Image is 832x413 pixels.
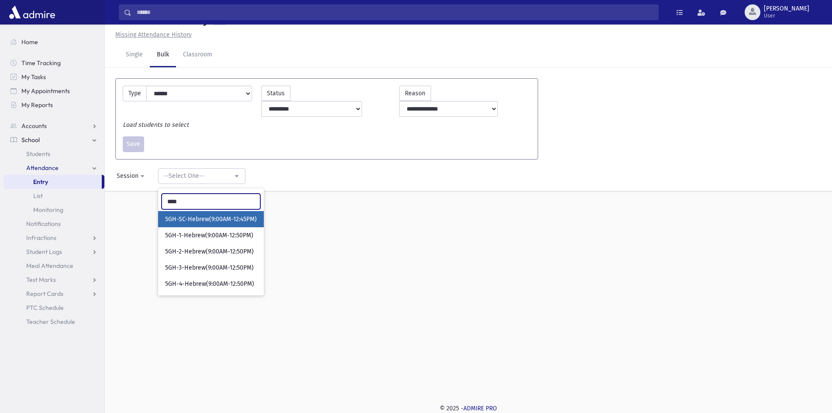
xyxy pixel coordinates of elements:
[21,122,47,130] span: Accounts
[21,136,40,144] span: School
[3,231,104,245] a: Infractions
[26,304,64,312] span: PTC Schedule
[119,43,150,67] a: Single
[7,3,57,21] img: AdmirePro
[150,43,176,67] a: Bulk
[165,264,254,272] span: 5GH-3-Hebrew(9:00AM-12:50PM)
[3,98,104,112] a: My Reports
[26,290,63,298] span: Report Cards
[111,168,151,184] button: Session
[21,38,38,46] span: Home
[3,84,104,98] a: My Appointments
[3,70,104,84] a: My Tasks
[3,175,102,189] a: Entry
[26,164,59,172] span: Attendance
[119,404,818,413] div: © 2025 -
[26,262,73,270] span: Meal Attendance
[131,4,658,20] input: Search
[165,215,257,224] span: 5GH-SC-Hebrew(9:00AM-12:45PM)
[158,168,245,184] button: --Select One--
[26,318,75,326] span: Teacher Schedule
[399,86,431,101] label: Reason
[33,206,63,214] span: Monitoring
[164,171,233,180] div: --Select One--
[162,194,260,209] input: Search
[33,192,43,200] span: List
[176,43,219,67] a: Classroom
[26,234,56,242] span: Infractions
[26,150,50,158] span: Students
[21,101,53,109] span: My Reports
[261,86,290,101] label: Status
[3,133,104,147] a: School
[112,31,192,38] a: Missing Attendance History
[21,87,70,95] span: My Appointments
[21,59,61,67] span: Time Tracking
[764,5,809,12] span: [PERSON_NAME]
[764,12,809,19] span: User
[463,405,497,412] a: ADMIRE PRO
[26,248,62,256] span: Student Logs
[3,259,104,273] a: Meal Attendance
[3,35,104,49] a: Home
[3,217,104,231] a: Notifications
[3,315,104,329] a: Teacher Schedule
[3,189,104,203] a: List
[123,86,147,101] label: Type
[165,280,254,288] span: 5GH-4-Hebrew(9:00AM-12:50PM)
[3,245,104,259] a: Student Logs
[3,287,104,301] a: Report Cards
[165,231,253,240] span: 5GH-1-Hebrew(9:00AM-12:50PM)
[3,56,104,70] a: Time Tracking
[3,273,104,287] a: Test Marks
[3,161,104,175] a: Attendance
[3,301,104,315] a: PTC Schedule
[21,73,46,81] span: My Tasks
[115,31,192,38] u: Missing Attendance History
[3,119,104,133] a: Accounts
[117,171,138,180] div: Session
[3,203,104,217] a: Monitoring
[26,220,61,228] span: Notifications
[123,136,144,152] button: Save
[3,147,104,161] a: Students
[33,178,48,186] span: Entry
[165,247,254,256] span: 5GH-2-Hebrew(9:00AM-12:50PM)
[26,276,56,284] span: Test Marks
[118,120,535,129] div: Load students to select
